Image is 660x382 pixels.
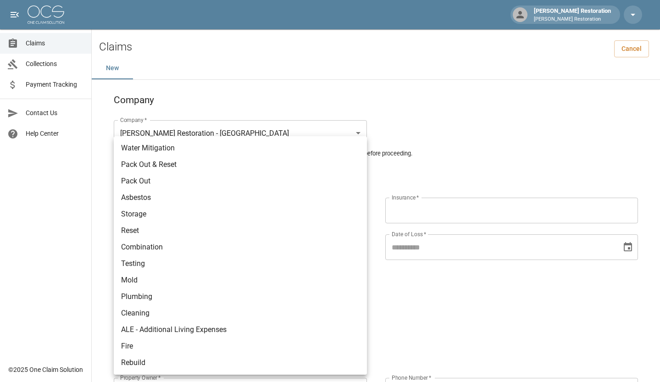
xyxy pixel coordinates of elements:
li: Pack Out & Reset [114,156,367,173]
li: Pack Out [114,173,367,189]
li: Cleaning [114,305,367,321]
li: Reset [114,222,367,239]
li: Water Mitigation [114,140,367,156]
li: Plumbing [114,288,367,305]
li: Fire [114,338,367,354]
li: Mold [114,272,367,288]
li: Asbestos [114,189,367,206]
li: Rebuild [114,354,367,371]
li: Combination [114,239,367,255]
li: Testing [114,255,367,272]
li: Storage [114,206,367,222]
li: ALE - Additional Living Expenses [114,321,367,338]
